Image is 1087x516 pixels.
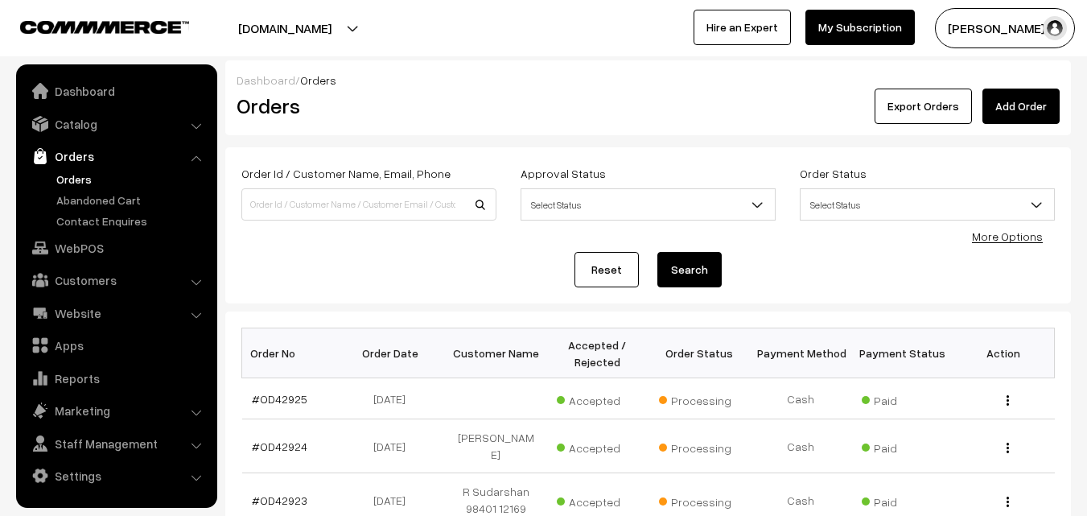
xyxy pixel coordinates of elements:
input: Order Id / Customer Name / Customer Email / Customer Phone [241,188,496,221]
button: Export Orders [875,89,972,124]
a: #OD42923 [252,493,307,507]
span: Processing [659,489,739,510]
a: #OD42925 [252,392,307,406]
td: Cash [750,378,851,419]
a: Apps [20,331,212,360]
a: Orders [20,142,212,171]
a: Settings [20,461,212,490]
th: Payment Method [750,328,851,378]
label: Approval Status [521,165,606,182]
a: Reports [20,364,212,393]
span: Select Status [521,188,776,221]
span: Paid [862,388,942,409]
span: Select Status [521,191,775,219]
span: Accepted [557,489,637,510]
a: Dashboard [237,73,295,87]
a: More Options [972,229,1043,243]
th: Order Status [648,328,750,378]
th: Order Date [344,328,445,378]
th: Payment Status [851,328,953,378]
a: COMMMERCE [20,16,161,35]
th: Action [953,328,1054,378]
th: Customer Name [445,328,546,378]
img: user [1043,16,1067,40]
a: Dashboard [20,76,212,105]
a: Website [20,299,212,328]
th: Order No [242,328,344,378]
h2: Orders [237,93,495,118]
a: Marketing [20,396,212,425]
a: Catalog [20,109,212,138]
td: [DATE] [344,419,445,473]
button: [PERSON_NAME] s… [935,8,1075,48]
span: Processing [659,388,739,409]
span: Accepted [557,436,637,456]
span: Select Status [800,188,1055,221]
td: [DATE] [344,378,445,419]
a: Staff Management [20,429,212,458]
label: Order Status [800,165,867,182]
a: Customers [20,266,212,295]
span: Accepted [557,388,637,409]
span: Paid [862,436,942,456]
img: Menu [1007,497,1009,507]
span: Paid [862,489,942,510]
a: Add Order [982,89,1060,124]
button: [DOMAIN_NAME] [182,8,388,48]
label: Order Id / Customer Name, Email, Phone [241,165,451,182]
span: Orders [300,73,336,87]
a: My Subscription [805,10,915,45]
td: Cash [750,419,851,473]
th: Accepted / Rejected [546,328,648,378]
div: / [237,72,1060,89]
td: [PERSON_NAME] [445,419,546,473]
a: #OD42924 [252,440,307,453]
span: Processing [659,436,739,456]
img: Menu [1007,395,1009,406]
a: Hire an Expert [694,10,791,45]
a: Abandoned Cart [52,192,212,208]
button: Search [657,252,722,287]
span: Select Status [801,191,1054,219]
a: Orders [52,171,212,188]
a: WebPOS [20,233,212,262]
img: COMMMERCE [20,21,189,33]
a: Reset [574,252,639,287]
a: Contact Enquires [52,213,212,229]
img: Menu [1007,443,1009,453]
